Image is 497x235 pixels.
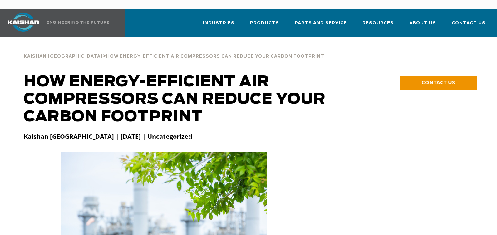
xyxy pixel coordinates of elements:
[250,20,279,27] span: Products
[24,73,359,126] h1: How Energy-Efficient Air Compressors Can Reduce Your Carbon Footprint
[106,53,324,59] a: How Energy-Efficient Air Compressors Can Reduce Your Carbon Footprint
[362,20,394,27] span: Resources
[24,47,324,61] div: >
[250,15,279,36] a: Products
[47,21,109,24] img: Engineering the future
[24,132,192,141] strong: Kaishan [GEOGRAPHIC_DATA] | [DATE] | Uncategorized
[400,76,477,90] a: CONTACT US
[106,54,324,58] span: How Energy-Efficient Air Compressors Can Reduce Your Carbon Footprint
[452,20,485,27] span: Contact Us
[409,20,436,27] span: About Us
[203,20,234,27] span: Industries
[409,15,436,36] a: About Us
[24,54,103,58] span: Kaishan [GEOGRAPHIC_DATA]
[452,15,485,36] a: Contact Us
[421,79,455,86] span: CONTACT US
[295,15,347,36] a: Parts and Service
[24,53,103,59] a: Kaishan [GEOGRAPHIC_DATA]
[295,20,347,27] span: Parts and Service
[362,15,394,36] a: Resources
[203,15,234,36] a: Industries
